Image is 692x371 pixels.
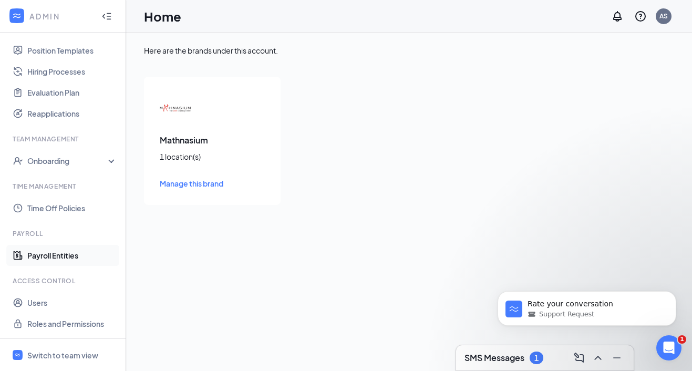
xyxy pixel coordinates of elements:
[27,350,98,360] div: Switch to team view
[27,61,117,82] a: Hiring Processes
[590,349,606,366] button: ChevronUp
[571,349,587,366] button: ComposeMessage
[160,92,191,124] img: Mathnasium logo
[27,156,108,166] div: Onboarding
[160,135,265,146] h3: Mathnasium
[14,352,21,358] svg: WorkstreamLogo
[160,178,265,189] a: Manage this brand
[27,292,117,313] a: Users
[534,354,539,363] div: 1
[27,82,117,103] a: Evaluation Plan
[160,151,265,162] div: 1 location(s)
[13,229,115,238] div: Payroll
[678,335,686,344] span: 1
[144,7,181,25] h1: Home
[592,352,604,364] svg: ChevronUp
[13,182,115,191] div: Time Management
[144,45,674,56] div: Here are the brands under this account.
[659,12,668,20] div: AS
[27,103,117,124] a: Reapplications
[634,10,647,23] svg: QuestionInfo
[27,313,117,334] a: Roles and Permissions
[12,11,22,21] svg: WorkstreamLogo
[656,335,681,360] iframe: Intercom live chat
[464,352,524,364] h3: SMS Messages
[29,11,92,22] div: ADMIN
[27,245,117,266] a: Payroll Entities
[608,349,625,366] button: Minimize
[611,10,624,23] svg: Notifications
[13,135,115,143] div: Team Management
[573,352,585,364] svg: ComposeMessage
[27,198,117,219] a: Time Off Policies
[13,156,23,166] svg: UserCheck
[27,40,117,61] a: Position Templates
[482,269,692,343] iframe: Intercom notifications message
[101,11,112,22] svg: Collapse
[611,352,623,364] svg: Minimize
[160,179,223,188] span: Manage this brand
[13,276,115,285] div: Access control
